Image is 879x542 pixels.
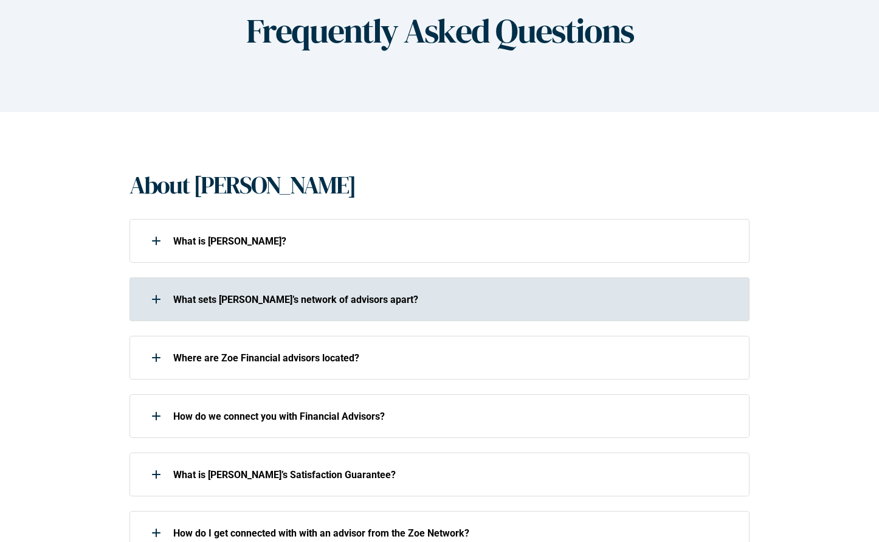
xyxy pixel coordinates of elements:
[173,235,734,247] p: What is [PERSON_NAME]?
[246,10,633,51] h1: Frequently Asked Questions
[173,352,734,364] p: Where are Zoe Financial advisors located?
[173,294,734,305] p: What sets [PERSON_NAME]’s network of advisors apart?
[173,527,734,539] p: How do I get connected with with an advisor from the Zoe Network?
[173,411,734,422] p: How do we connect you with Financial Advisors?
[173,469,734,481] p: What is [PERSON_NAME]’s Satisfaction Guarantee?
[129,170,356,200] h1: About [PERSON_NAME]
